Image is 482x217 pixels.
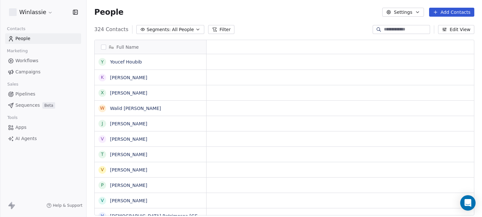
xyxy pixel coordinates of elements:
[110,75,147,80] a: [PERSON_NAME]
[15,124,27,131] span: Apps
[15,91,35,97] span: Pipelines
[4,46,30,56] span: Marketing
[460,195,476,211] div: Open Intercom Messenger
[15,69,40,75] span: Campaigns
[429,8,474,17] button: Add Contacts
[110,90,147,96] a: [PERSON_NAME]
[172,26,194,33] span: All People
[94,26,128,33] span: 324 Contacts
[47,203,82,208] a: Help & Support
[4,113,20,122] span: Tools
[5,89,81,99] a: Pipelines
[95,54,207,216] div: grid
[15,35,30,42] span: People
[110,183,147,188] a: [PERSON_NAME]
[101,89,104,96] div: X
[110,152,147,157] a: [PERSON_NAME]
[110,121,147,126] a: [PERSON_NAME]
[5,55,81,66] a: Workflows
[101,166,104,173] div: V
[100,105,105,112] div: W
[19,8,46,16] span: Winlassie
[5,133,81,144] a: AI Agents
[101,182,104,188] div: P
[5,100,81,111] a: SequencesBeta
[15,135,37,142] span: AI Agents
[110,198,147,203] a: [PERSON_NAME]
[4,79,21,89] span: Sales
[382,8,424,17] button: Settings
[15,102,40,109] span: Sequences
[5,33,81,44] a: People
[147,26,171,33] span: Segments:
[116,44,139,50] span: Full Name
[101,74,104,81] div: K
[4,24,28,34] span: Contacts
[110,59,142,64] a: Youcef Houbib
[101,136,104,142] div: V
[102,120,103,127] div: J
[110,137,147,142] a: [PERSON_NAME]
[110,167,147,172] a: [PERSON_NAME]
[95,40,206,54] div: Full Name
[208,25,235,34] button: Filter
[94,7,123,17] span: People
[101,151,104,158] div: T
[15,57,38,64] span: Workflows
[53,203,82,208] span: Help & Support
[8,7,54,18] button: Winlassie
[5,67,81,77] a: Campaigns
[5,122,81,133] a: Apps
[438,25,474,34] button: Edit View
[110,106,161,111] a: Walid [PERSON_NAME]
[42,102,55,109] span: Beta
[101,59,104,65] div: Y
[101,197,104,204] div: V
